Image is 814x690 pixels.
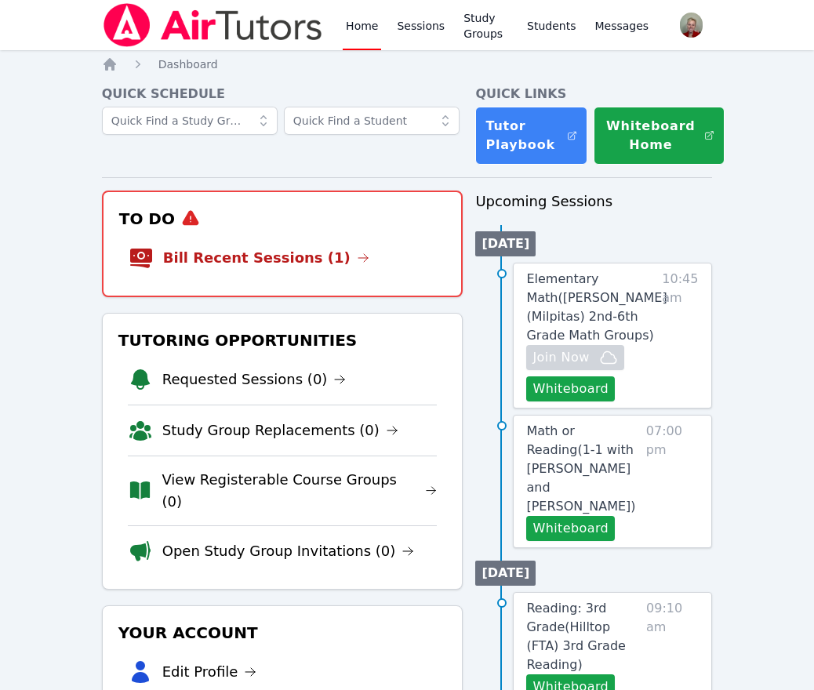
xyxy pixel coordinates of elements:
[475,191,712,212] h3: Upcoming Sessions
[526,270,667,345] a: Elementary Math([PERSON_NAME] (Milpitas) 2nd-6th Grade Math Groups)
[662,270,699,401] span: 10:45 am
[102,56,713,72] nav: Breadcrumb
[526,516,615,541] button: Whiteboard
[115,619,450,647] h3: Your Account
[475,231,536,256] li: [DATE]
[526,271,667,343] span: Elementary Math ( [PERSON_NAME] (Milpitas) 2nd-6th Grade Math Groups )
[102,85,463,103] h4: Quick Schedule
[162,469,437,513] a: View Registerable Course Groups (0)
[162,661,257,683] a: Edit Profile
[475,85,712,103] h4: Quick Links
[102,107,278,135] input: Quick Find a Study Group
[594,18,649,34] span: Messages
[526,423,635,514] span: Math or Reading ( 1-1 with [PERSON_NAME] and [PERSON_NAME] )
[532,348,589,367] span: Join Now
[162,419,398,441] a: Study Group Replacements (0)
[163,247,369,269] a: Bill Recent Sessions (1)
[115,326,450,354] h3: Tutoring Opportunities
[526,601,625,672] span: Reading: 3rd Grade ( Hilltop (FTA) 3rd Grade Reading )
[284,107,460,135] input: Quick Find a Student
[594,107,725,165] button: Whiteboard Home
[102,3,324,47] img: Air Tutors
[646,422,699,541] span: 07:00 pm
[526,376,615,401] button: Whiteboard
[158,58,218,71] span: Dashboard
[162,540,415,562] a: Open Study Group Invitations (0)
[116,205,449,233] h3: To Do
[475,561,536,586] li: [DATE]
[526,422,639,516] a: Math or Reading(1-1 with [PERSON_NAME] and [PERSON_NAME])
[158,56,218,72] a: Dashboard
[475,107,587,165] a: Tutor Playbook
[526,345,623,370] button: Join Now
[162,369,347,390] a: Requested Sessions (0)
[526,599,640,674] a: Reading: 3rd Grade(Hilltop (FTA) 3rd Grade Reading)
